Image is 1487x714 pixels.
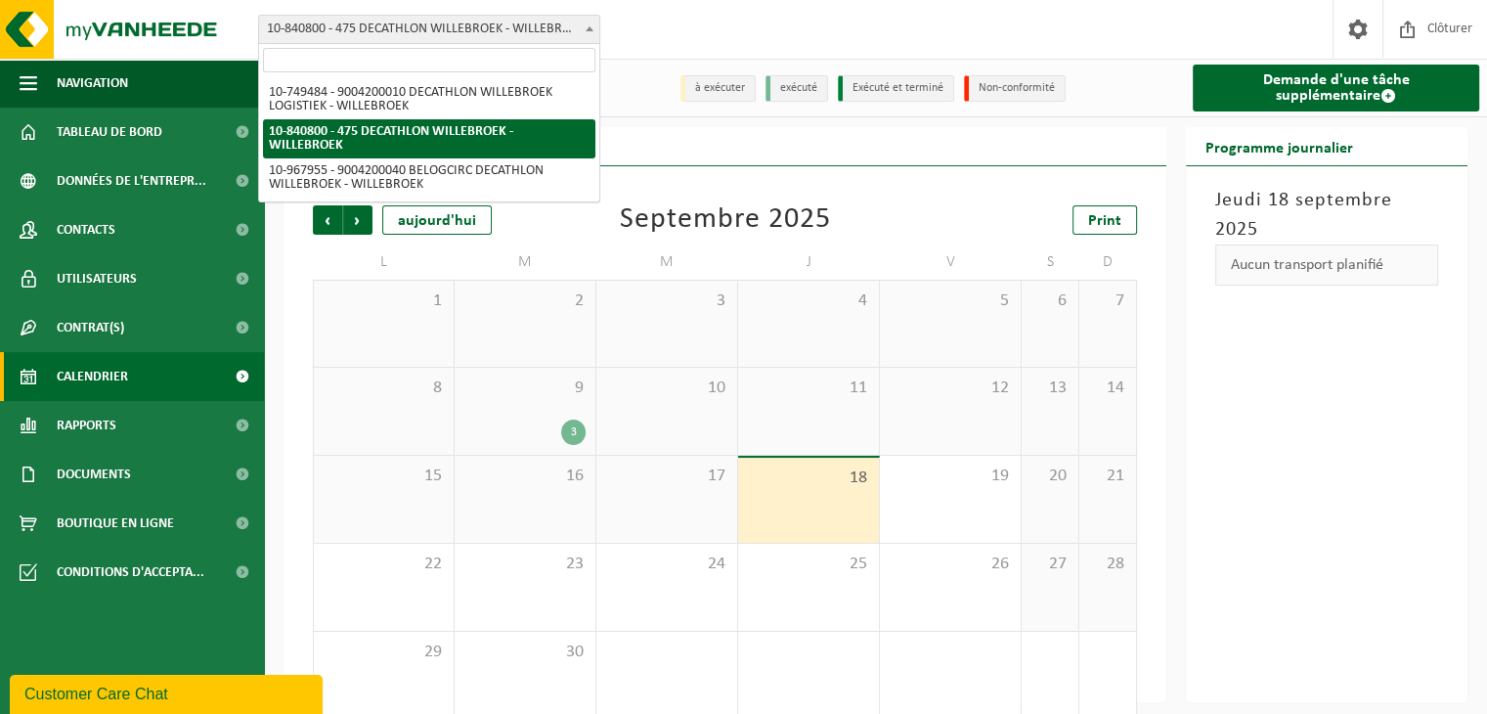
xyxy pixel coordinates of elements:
span: Tableau de bord [57,108,162,156]
span: 30 [464,642,586,663]
span: 10-840800 - 475 DECATHLON WILLEBROEK - WILLEBROEK [259,16,599,43]
span: Utilisateurs [57,254,137,303]
td: D [1079,245,1137,280]
li: 10-749484 - 9004200010 DECATHLON WILLEBROEK LOGISTIEK - WILLEBROEK [263,80,595,119]
span: 18 [748,468,869,489]
span: 23 [464,554,586,575]
span: Rapports [57,401,116,450]
li: 10-840800 - 475 DECATHLON WILLEBROEK - WILLEBROEK [263,119,595,158]
span: 3 [606,290,727,312]
span: Calendrier [57,352,128,401]
span: 1 [324,290,444,312]
li: Non-conformité [964,75,1066,102]
span: 20 [1031,466,1069,487]
span: Précédent [313,205,342,235]
span: 9 [464,378,586,399]
span: Conditions d'accepta... [57,548,204,597]
td: M [455,245,596,280]
span: 15 [324,466,444,487]
span: Suivant [343,205,372,235]
td: V [880,245,1022,280]
div: Aucun transport planifié [1215,245,1438,286]
span: 29 [324,642,444,663]
span: Contacts [57,205,115,254]
span: 13 [1031,378,1069,399]
h3: Jeudi 18 septembre 2025 [1215,186,1438,245]
span: 21 [1089,466,1126,487]
span: 5 [890,290,1011,312]
span: Contrat(s) [57,303,124,352]
span: Print [1088,213,1121,229]
span: 11 [748,378,869,399]
span: Navigation [57,59,128,108]
span: 12 [890,378,1011,399]
span: 14 [1089,378,1126,399]
span: 17 [606,466,727,487]
span: 28 [1089,554,1126,575]
span: 16 [464,466,586,487]
li: 10-967955 - 9004200040 BELOGCIRC DECATHLON WILLEBROEK - WILLEBROEK [263,158,595,198]
span: 26 [890,554,1011,575]
div: 3 [561,420,586,445]
span: 24 [606,554,727,575]
a: Demande d'une tâche supplémentaire [1193,65,1479,112]
span: Documents [57,450,131,499]
span: Données de l'entrepr... [57,156,206,205]
li: à exécuter [680,75,756,102]
span: 22 [324,554,444,575]
span: 19 [890,466,1011,487]
span: 8 [324,378,444,399]
td: L [313,245,455,280]
td: M [596,245,738,280]
span: 10-840800 - 475 DECATHLON WILLEBROEK - WILLEBROEK [258,15,600,44]
span: 2 [464,290,586,312]
li: exécuté [765,75,828,102]
span: 27 [1031,554,1069,575]
span: 10 [606,378,727,399]
span: Boutique en ligne [57,499,174,548]
td: J [738,245,880,280]
div: Septembre 2025 [620,205,831,235]
span: 6 [1031,290,1069,312]
li: Exécuté et terminé [838,75,954,102]
span: 25 [748,554,869,575]
div: aujourd'hui [382,205,492,235]
iframe: chat widget [10,671,327,714]
td: S [1022,245,1079,280]
span: 7 [1089,290,1126,312]
span: 4 [748,290,869,312]
a: Print [1072,205,1137,235]
h2: Programme journalier [1186,127,1373,165]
